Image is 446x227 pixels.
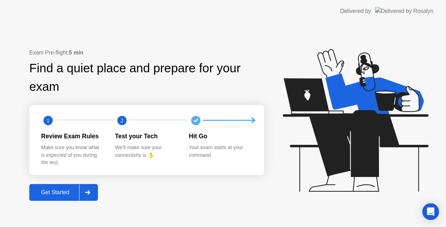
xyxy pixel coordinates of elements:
[375,7,433,15] img: Delivered by Rosalyn
[41,132,104,141] div: Review Exam Rules
[29,184,98,201] button: Get Started
[422,203,439,220] div: Open Intercom Messenger
[31,189,79,196] div: Get Started
[29,59,264,96] div: Find a quiet place and prepare for your exam
[189,144,252,159] div: Your exam starts at your command
[41,144,104,167] div: Make sure you know what is expected of you during the test.
[47,117,49,124] text: 1
[115,144,178,159] div: We’ll make sure your connectivity is 👌
[340,7,371,15] div: Delivered by
[115,132,178,141] div: Test your Tech
[69,50,84,56] b: 5 min
[189,132,252,141] div: Hit Go
[121,117,123,124] text: 2
[29,49,264,57] div: Exam Pre-flight:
